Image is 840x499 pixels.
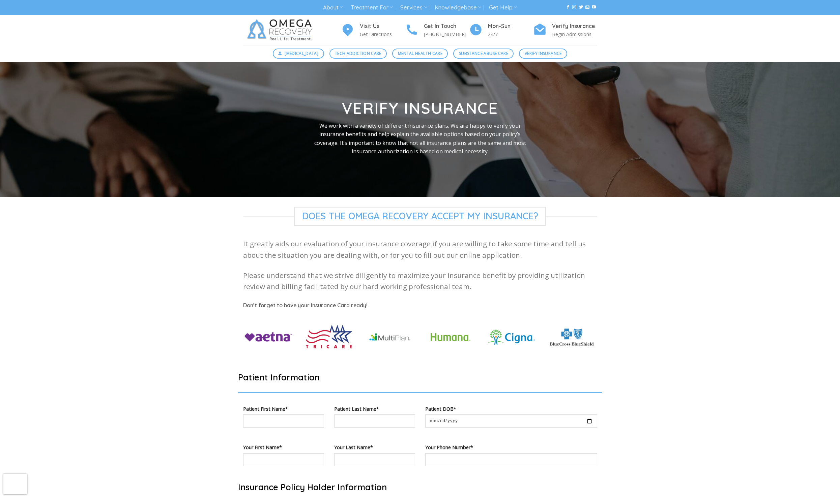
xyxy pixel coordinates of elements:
[453,49,514,59] a: Substance Abuse Care
[585,5,589,10] a: Send us an email
[425,443,597,451] label: Your Phone Number*
[525,50,562,57] span: Verify Insurance
[392,49,448,59] a: Mental Health Care
[323,1,343,14] a: About
[285,50,318,57] span: [MEDICAL_DATA]
[435,1,481,14] a: Knowledgebase
[360,30,405,38] p: Get Directions
[341,22,405,38] a: Visit Us Get Directions
[351,1,393,14] a: Treatment For
[243,405,324,413] label: Patient First Name*
[519,49,567,59] a: Verify Insurance
[342,98,498,118] strong: Verify Insurance
[572,5,576,10] a: Follow on Instagram
[579,5,583,10] a: Follow on Twitter
[488,22,533,31] h4: Mon-Sun
[489,1,517,14] a: Get Help
[243,270,597,292] p: Please understand that we strive diligently to maximize your insurance benefit by providing utili...
[329,49,387,59] a: Tech Addiction Care
[294,207,546,226] span: Does The Omega Recovery Accept My Insurance?
[334,405,415,413] label: Patient Last Name*
[243,238,597,261] p: It greatly aids our evaluation of your insurance coverage if you are willing to take some time an...
[273,49,324,59] a: [MEDICAL_DATA]
[425,405,597,413] label: Patient DOB*
[533,22,597,38] a: Verify Insurance Begin Admissions
[405,22,469,38] a: Get In Touch [PHONE_NUMBER]
[335,50,381,57] span: Tech Addiction Care
[552,30,597,38] p: Begin Admissions
[360,22,405,31] h4: Visit Us
[424,30,469,38] p: [PHONE_NUMBER]
[311,122,529,156] p: We work with a variety of different insurance plans. We are happy to verify your insurance benefi...
[334,443,415,451] label: Your Last Name*
[488,30,533,38] p: 24/7
[243,15,319,45] img: Omega Recovery
[592,5,596,10] a: Follow on YouTube
[238,372,602,383] h2: Patient Information
[243,443,324,451] label: Your First Name*
[400,1,427,14] a: Services
[566,5,570,10] a: Follow on Facebook
[552,22,597,31] h4: Verify Insurance
[398,50,442,57] span: Mental Health Care
[459,50,508,57] span: Substance Abuse Care
[238,481,602,493] h2: Insurance Policy Holder Information
[243,301,597,310] h5: Don’t forget to have your Insurance Card ready!
[424,22,469,31] h4: Get In Touch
